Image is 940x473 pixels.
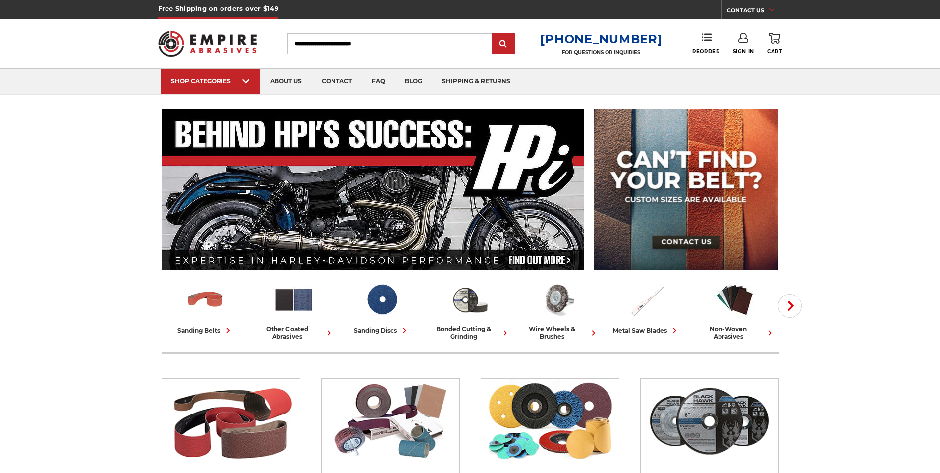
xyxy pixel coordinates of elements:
a: shipping & returns [432,69,520,94]
img: Banner for an interview featuring Horsepower Inc who makes Harley performance upgrades featured o... [162,109,584,270]
img: Metal Saw Blades [626,279,667,320]
img: Sanding Belts [185,279,226,320]
a: contact [312,69,362,94]
a: non-woven abrasives [695,279,775,340]
a: sanding belts [166,279,246,336]
input: Submit [494,34,513,54]
a: CONTACT US [727,5,782,19]
span: Sign In [733,48,754,55]
img: Other Coated Abrasives [326,379,454,463]
img: promo banner for custom belts. [594,109,778,270]
a: blog [395,69,432,94]
a: faq [362,69,395,94]
a: Cart [767,33,782,55]
a: about us [260,69,312,94]
div: bonded cutting & grinding [430,325,510,340]
img: Non-woven Abrasives [714,279,755,320]
img: Empire Abrasives [158,24,257,63]
div: sanding belts [178,325,233,336]
img: Bonded Cutting & Grinding [645,379,774,463]
a: metal saw blades [607,279,687,336]
a: [PHONE_NUMBER] [540,32,662,46]
img: Sanding Belts [166,379,295,463]
span: Reorder [692,48,719,55]
img: Sanding Discs [486,379,614,463]
span: Cart [767,48,782,55]
div: SHOP CATEGORIES [171,77,250,85]
a: other coated abrasives [254,279,334,340]
img: Other Coated Abrasives [273,279,314,320]
a: wire wheels & brushes [518,279,599,340]
div: non-woven abrasives [695,325,775,340]
img: Sanding Discs [361,279,402,320]
a: Reorder [692,33,719,54]
p: FOR QUESTIONS OR INQUIRIES [540,49,662,56]
a: sanding discs [342,279,422,336]
img: Wire Wheels & Brushes [538,279,579,320]
div: sanding discs [354,325,410,336]
div: other coated abrasives [254,325,334,340]
div: metal saw blades [613,325,680,336]
img: Bonded Cutting & Grinding [449,279,491,320]
div: wire wheels & brushes [518,325,599,340]
a: bonded cutting & grinding [430,279,510,340]
button: Next [778,294,802,318]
